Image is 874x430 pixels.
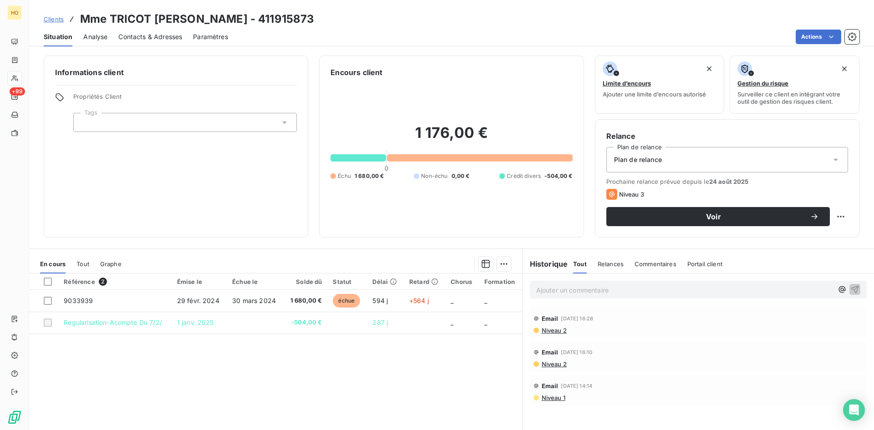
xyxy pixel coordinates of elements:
[409,297,429,304] span: +564 j
[44,15,64,23] span: Clients
[44,15,64,24] a: Clients
[541,327,567,334] span: Niveau 2
[843,399,865,421] div: Open Intercom Messenger
[81,118,88,126] input: Ajouter une valeur
[333,294,360,308] span: échue
[573,260,587,268] span: Tout
[177,297,219,304] span: 29 févr. 2024
[99,278,107,286] span: 2
[452,172,470,180] span: 0,00 €
[451,297,453,304] span: _
[64,319,162,326] span: Regularisation-Acompte Du 7/2/
[177,278,221,285] div: Émise le
[338,172,351,180] span: Échu
[561,349,592,355] span: [DATE] 16:10
[40,260,66,268] span: En cours
[619,191,644,198] span: Niveau 3
[7,5,22,20] div: HO
[606,207,830,226] button: Voir
[603,91,706,98] span: Ajouter une limite d’encours autorisé
[603,80,651,87] span: Limite d’encours
[193,32,228,41] span: Paramètres
[606,131,848,142] h6: Relance
[177,319,214,326] span: 1 janv. 2025
[561,383,592,389] span: [DATE] 14:14
[606,178,848,185] span: Prochaine relance prévue depuis le
[100,260,122,268] span: Graphe
[64,278,166,286] div: Référence
[635,260,676,268] span: Commentaires
[73,93,297,106] span: Propriétés Client
[709,178,749,185] span: 24 août 2025
[523,258,568,269] h6: Historique
[541,360,567,368] span: Niveau 2
[484,278,517,285] div: Formation
[55,67,297,78] h6: Informations client
[372,319,388,326] span: 287 j
[409,278,440,285] div: Retard
[541,394,565,401] span: Niveau 1
[333,278,361,285] div: Statut
[561,316,593,321] span: [DATE] 16:28
[484,297,487,304] span: _
[289,318,322,327] span: -504,00 €
[617,213,810,220] span: Voir
[330,67,382,78] h6: Encours client
[372,278,398,285] div: Délai
[737,91,852,105] span: Surveiller ce client en intégrant votre outil de gestion des risques client.
[289,296,322,305] span: 1 680,00 €
[232,278,278,285] div: Échue le
[542,382,559,390] span: Email
[598,260,624,268] span: Relances
[507,172,541,180] span: Crédit divers
[355,172,384,180] span: 1 680,00 €
[542,315,559,322] span: Email
[64,297,93,304] span: 9033939
[118,32,182,41] span: Contacts & Adresses
[687,260,722,268] span: Portail client
[451,319,453,326] span: _
[289,278,322,285] div: Solde dû
[542,349,559,356] span: Email
[737,80,788,87] span: Gestion du risque
[10,87,25,96] span: +99
[76,260,89,268] span: Tout
[451,278,473,285] div: Chorus
[484,319,487,326] span: _
[796,30,841,44] button: Actions
[7,410,22,425] img: Logo LeanPay
[730,56,859,114] button: Gestion du risqueSurveiller ce client en intégrant votre outil de gestion des risques client.
[232,297,276,304] span: 30 mars 2024
[595,56,725,114] button: Limite d’encoursAjouter une limite d’encours autorisé
[83,32,107,41] span: Analyse
[330,124,572,151] h2: 1 176,00 €
[372,297,388,304] span: 594 j
[385,165,388,172] span: 0
[421,172,447,180] span: Non-échu
[544,172,572,180] span: -504,00 €
[614,155,662,164] span: Plan de relance
[44,32,72,41] span: Situation
[80,11,314,27] h3: Mme TRICOT [PERSON_NAME] - 411915873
